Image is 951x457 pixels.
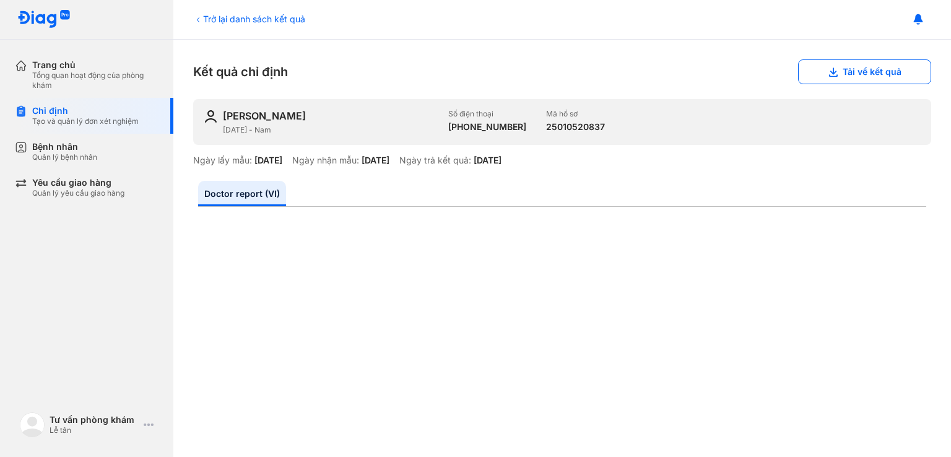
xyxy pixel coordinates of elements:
[254,155,282,166] div: [DATE]
[32,105,139,116] div: Chỉ định
[223,125,438,135] div: [DATE] - Nam
[32,177,124,188] div: Yêu cầu giao hàng
[292,155,359,166] div: Ngày nhận mẫu:
[223,109,306,123] div: [PERSON_NAME]
[399,155,471,166] div: Ngày trả kết quả:
[20,412,45,437] img: logo
[193,12,305,25] div: Trở lại danh sách kết quả
[448,121,526,133] div: [PHONE_NUMBER]
[362,155,389,166] div: [DATE]
[546,121,605,133] div: 25010520837
[546,109,605,119] div: Mã hồ sơ
[193,155,252,166] div: Ngày lấy mẫu:
[50,414,139,425] div: Tư vấn phòng khám
[32,71,158,90] div: Tổng quan hoạt động của phòng khám
[32,188,124,198] div: Quản lý yêu cầu giao hàng
[32,59,158,71] div: Trang chủ
[32,152,97,162] div: Quản lý bệnh nhân
[474,155,502,166] div: [DATE]
[17,10,71,29] img: logo
[32,116,139,126] div: Tạo và quản lý đơn xét nghiệm
[448,109,526,119] div: Số điện thoại
[193,59,931,84] div: Kết quả chỉ định
[203,109,218,124] img: user-icon
[198,181,286,206] a: Doctor report (VI)
[32,141,97,152] div: Bệnh nhân
[798,59,931,84] button: Tải về kết quả
[50,425,139,435] div: Lễ tân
